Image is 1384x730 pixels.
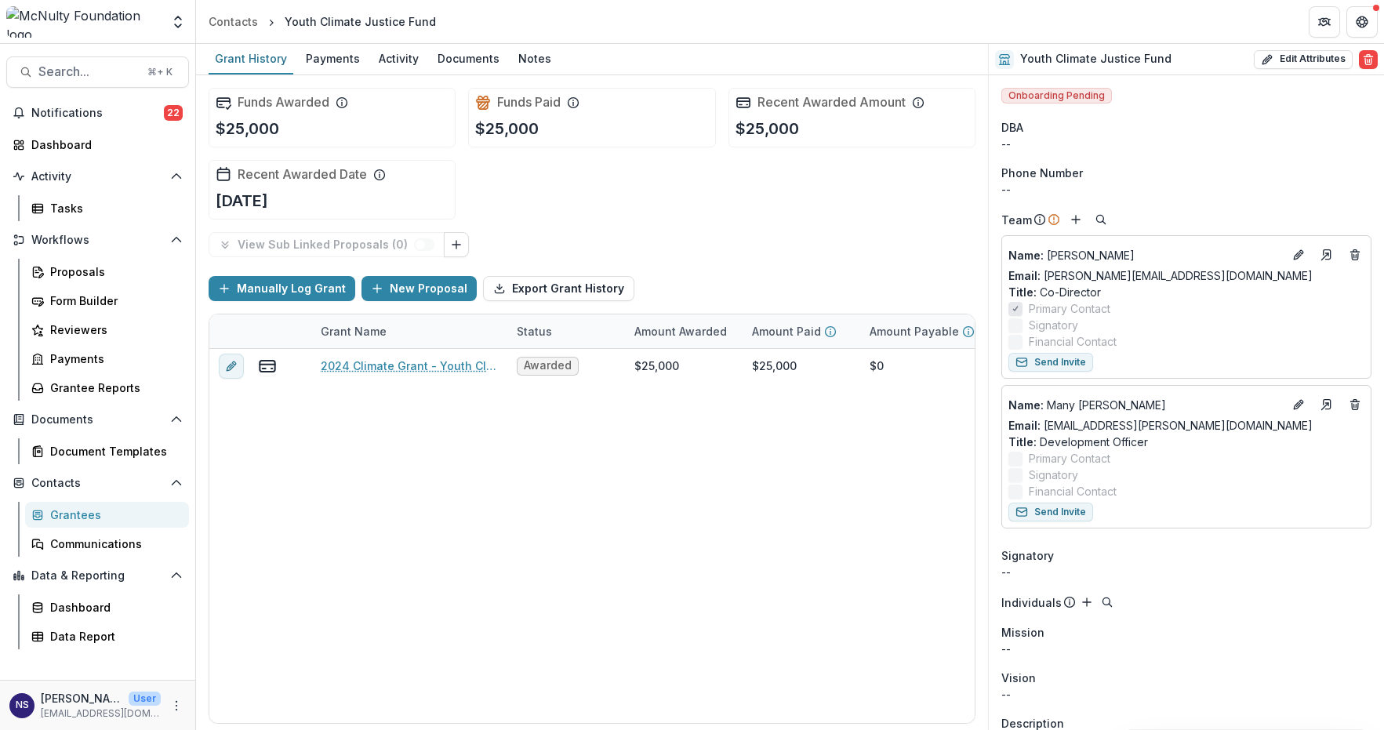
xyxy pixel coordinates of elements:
div: -- [1001,136,1371,152]
div: Document Templates [50,443,176,459]
h2: Youth Climate Justice Fund [1020,53,1171,66]
span: Name : [1008,398,1044,412]
div: Status [507,314,625,348]
p: View Sub Linked Proposals ( 0 ) [238,238,414,252]
div: $25,000 [752,358,797,374]
span: 22 [164,105,183,121]
button: Search [1098,593,1117,612]
p: Many [PERSON_NAME] [1008,397,1283,413]
span: Email: [1008,269,1041,282]
span: DBA [1001,119,1023,136]
div: -- [1001,181,1371,198]
a: Grantees [25,502,189,528]
a: Data Report [25,623,189,649]
div: Grantee Reports [50,380,176,396]
span: Mission [1001,624,1044,641]
div: ⌘ + K [144,64,176,81]
div: Payments [50,350,176,367]
p: [EMAIL_ADDRESS][DOMAIN_NAME] [41,706,161,721]
p: Amount Payable [870,323,959,340]
button: edit [219,354,244,379]
a: Activity [372,44,425,74]
span: Signatory [1029,467,1078,483]
button: Edit Attributes [1254,50,1353,69]
span: Title : [1008,435,1037,449]
button: Search [1092,210,1110,229]
div: Reviewers [50,321,176,338]
button: Open Activity [6,164,189,189]
span: Data & Reporting [31,569,164,583]
p: [PERSON_NAME] [1008,247,1283,263]
a: Dashboard [6,132,189,158]
p: $25,000 [475,117,539,140]
button: Search... [6,56,189,88]
span: Financial Contact [1029,483,1117,499]
a: Go to contact [1314,242,1339,267]
span: Contacts [31,477,164,490]
span: Onboarding Pending [1001,88,1112,104]
button: Open Documents [6,407,189,432]
span: Primary Contact [1029,300,1110,317]
a: 2024 Climate Grant - Youth Climate Justice Fund [321,358,498,374]
button: Edit [1289,245,1308,264]
span: Notifications [31,107,164,120]
button: Link Grants [444,232,469,257]
span: Search... [38,64,138,79]
div: Amount Awarded [625,323,736,340]
a: Reviewers [25,317,189,343]
a: Document Templates [25,438,189,464]
span: Documents [31,413,164,427]
div: Grant Name [311,323,396,340]
button: Export Grant History [483,276,634,301]
span: Phone Number [1001,165,1083,181]
span: Signatory [1001,547,1054,564]
span: Financial Contact [1029,333,1117,350]
button: Open Workflows [6,227,189,252]
div: Payments [300,47,366,70]
a: Name: Many [PERSON_NAME] [1008,397,1283,413]
span: Email: [1008,419,1041,432]
div: Grant History [209,47,293,70]
button: Notifications22 [6,100,189,125]
div: Amount Paid [743,314,860,348]
button: Deletes [1346,395,1364,414]
a: Grant History [209,44,293,74]
button: New Proposal [361,276,477,301]
img: McNulty Foundation logo [6,6,161,38]
div: Notes [512,47,558,70]
h2: Funds Paid [497,95,561,110]
a: Payments [300,44,366,74]
p: $25,000 [736,117,799,140]
a: Communications [25,531,189,557]
a: Name: [PERSON_NAME] [1008,247,1283,263]
h2: Recent Awarded Date [238,167,367,182]
p: Development Officer [1008,434,1364,450]
div: Tasks [50,200,176,216]
button: Add [1077,593,1096,612]
div: Nina Sawhney [16,700,29,710]
p: -- [1001,686,1371,703]
div: $0 [870,358,884,374]
a: Go to contact [1314,392,1339,417]
a: Payments [25,346,189,372]
span: Primary Contact [1029,450,1110,467]
button: Delete [1359,50,1378,69]
p: [DATE] [216,189,268,212]
p: User [129,692,161,706]
p: $25,000 [216,117,279,140]
a: Form Builder [25,288,189,314]
div: Dashboard [31,136,176,153]
p: Co-Director [1008,284,1364,300]
p: -- [1001,641,1371,657]
h2: Recent Awarded Amount [757,95,906,110]
button: Deletes [1346,245,1364,264]
button: Send Invite [1008,503,1093,521]
span: Vision [1001,670,1036,686]
div: Youth Climate Justice Fund [285,13,436,30]
div: Grantees [50,507,176,523]
div: Amount Payable [860,314,978,348]
a: Email: [EMAIL_ADDRESS][PERSON_NAME][DOMAIN_NAME] [1008,417,1313,434]
button: Edit [1289,395,1308,414]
